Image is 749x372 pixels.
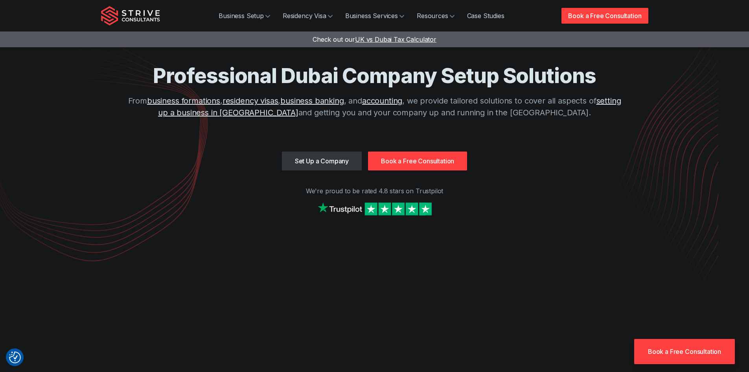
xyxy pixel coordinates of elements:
a: Business Services [339,8,410,24]
a: accounting [362,96,402,105]
a: business banking [280,96,344,105]
h1: Professional Dubai Company Setup Solutions [123,63,626,89]
a: Business Setup [212,8,276,24]
a: Resources [410,8,461,24]
a: Check out ourUK vs Dubai Tax Calculator [313,35,436,43]
img: Strive on Trustpilot [316,200,434,217]
a: Book a Free Consultation [561,8,648,24]
a: Book a Free Consultation [368,152,467,170]
a: Book a Free Consultation [634,339,735,364]
a: residency visas [223,96,278,105]
a: Set Up a Company [282,152,362,170]
p: From , , , and , we provide tailored solutions to cover all aspects of and getting you and your c... [123,95,626,118]
img: Strive Consultants [101,6,160,26]
a: business formations [147,96,220,105]
button: Consent Preferences [9,352,21,363]
span: UK vs Dubai Tax Calculator [355,35,436,43]
a: Residency Visa [276,8,339,24]
a: Case Studies [461,8,511,24]
img: Revisit consent button [9,352,21,363]
p: We're proud to be rated 4.8 stars on Trustpilot [101,186,648,196]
